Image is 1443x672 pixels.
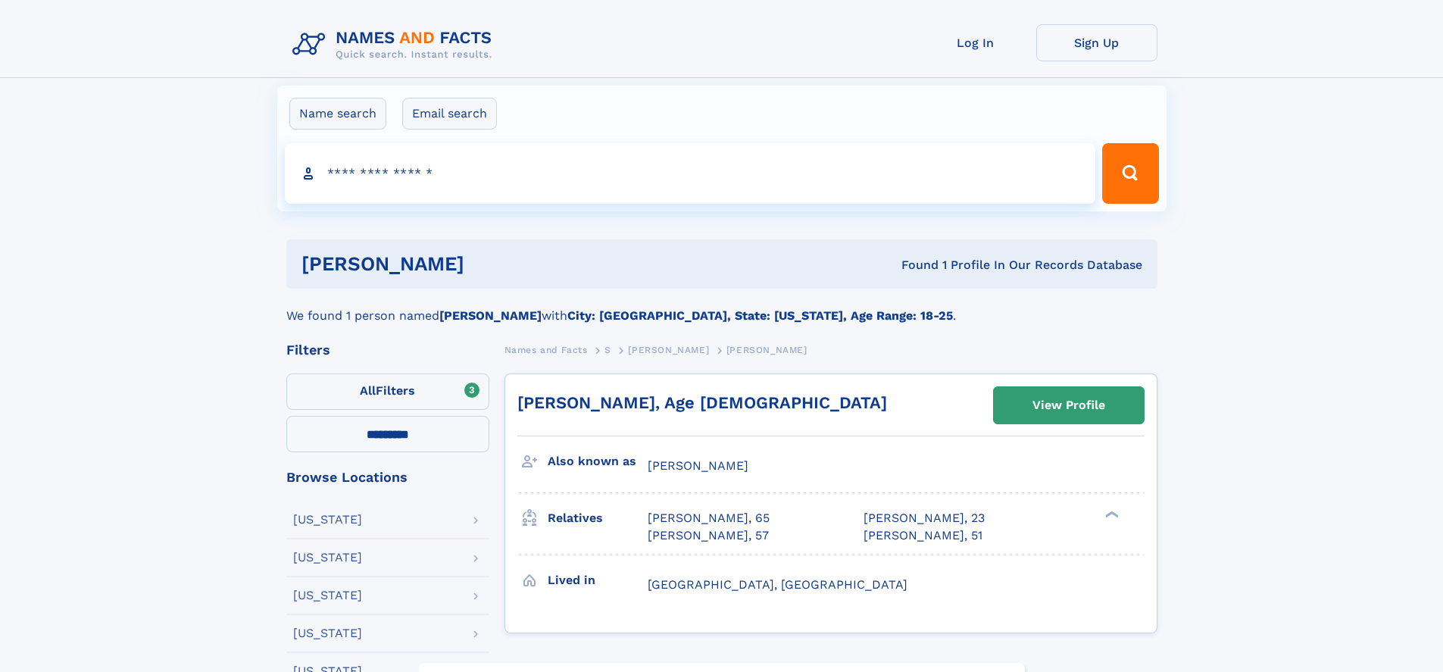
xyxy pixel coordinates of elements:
[286,343,489,357] div: Filters
[293,552,362,564] div: [US_STATE]
[628,345,709,355] span: [PERSON_NAME]
[1036,24,1157,61] a: Sign Up
[726,345,807,355] span: [PERSON_NAME]
[648,458,748,473] span: [PERSON_NAME]
[994,387,1144,424] a: View Profile
[293,514,362,526] div: [US_STATE]
[285,143,1096,204] input: search input
[504,340,588,359] a: Names and Facts
[286,24,504,65] img: Logo Names and Facts
[402,98,497,130] label: Email search
[548,449,648,474] h3: Also known as
[1032,388,1105,423] div: View Profile
[548,505,648,531] h3: Relatives
[286,374,489,410] label: Filters
[864,510,985,527] a: [PERSON_NAME], 23
[864,527,982,544] a: [PERSON_NAME], 51
[567,308,953,323] b: City: [GEOGRAPHIC_DATA], State: [US_STATE], Age Range: 18-25
[301,255,683,273] h1: [PERSON_NAME]
[648,577,907,592] span: [GEOGRAPHIC_DATA], [GEOGRAPHIC_DATA]
[517,393,887,412] a: [PERSON_NAME], Age [DEMOGRAPHIC_DATA]
[439,308,542,323] b: [PERSON_NAME]
[293,627,362,639] div: [US_STATE]
[293,589,362,602] div: [US_STATE]
[628,340,709,359] a: [PERSON_NAME]
[604,345,611,355] span: S
[548,567,648,593] h3: Lived in
[286,470,489,484] div: Browse Locations
[289,98,386,130] label: Name search
[1101,510,1120,520] div: ❯
[915,24,1036,61] a: Log In
[648,510,770,527] a: [PERSON_NAME], 65
[604,340,611,359] a: S
[682,257,1142,273] div: Found 1 Profile In Our Records Database
[286,289,1157,325] div: We found 1 person named with .
[648,527,769,544] a: [PERSON_NAME], 57
[360,383,376,398] span: All
[1102,143,1158,204] button: Search Button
